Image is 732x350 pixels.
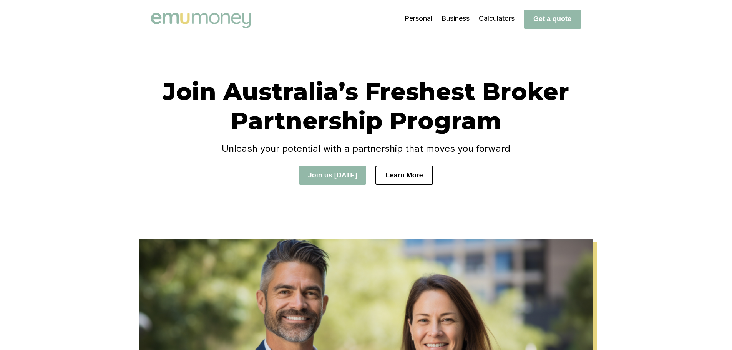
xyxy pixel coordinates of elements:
[299,171,367,179] a: Join us [DATE]
[299,166,367,185] button: Join us [DATE]
[151,77,581,135] h1: Join Australia’s Freshest Broker Partnership Program
[524,15,581,23] a: Get a quote
[151,13,251,28] img: Emu Money logo
[375,166,433,185] button: Learn More
[151,143,581,154] h4: Unleash your potential with a partnership that moves you forward
[524,10,581,29] button: Get a quote
[375,171,433,179] a: Learn More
